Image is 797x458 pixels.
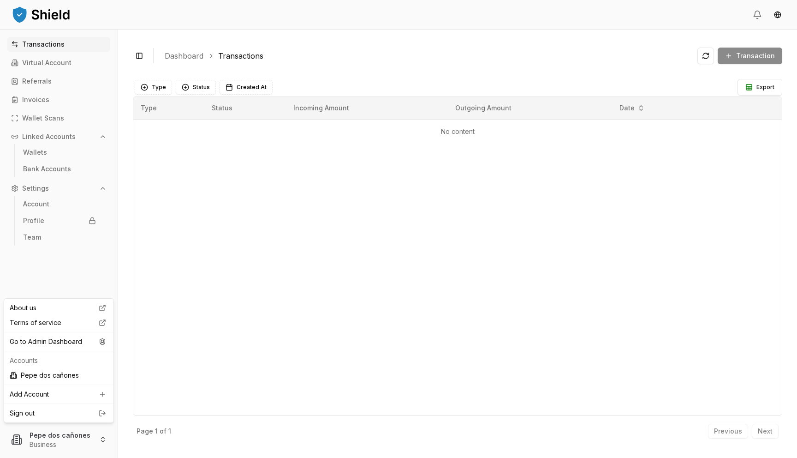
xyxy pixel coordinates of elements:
a: Add Account [6,387,112,402]
a: Sign out [10,409,108,418]
div: Pepe dos cañones [6,368,112,383]
a: Terms of service [6,315,112,330]
p: Accounts [10,356,108,365]
a: About us [6,301,112,315]
div: Go to Admin Dashboard [6,334,112,349]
